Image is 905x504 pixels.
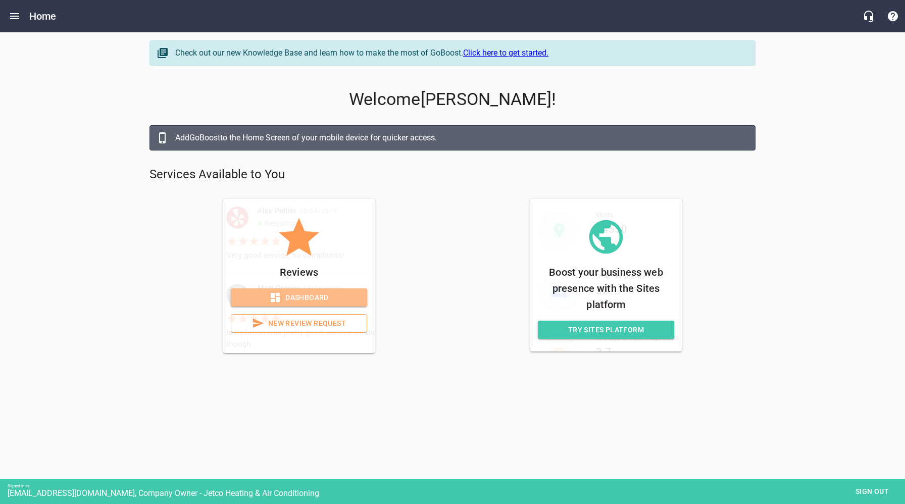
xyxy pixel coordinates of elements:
span: Dashboard [239,291,359,304]
span: Try Sites Platform [546,324,666,336]
span: New Review Request [239,317,359,330]
h6: Home [29,8,57,24]
p: Services Available to You [149,167,756,183]
span: Sign out [851,485,893,498]
button: Live Chat [857,4,881,28]
div: [EMAIL_ADDRESS][DOMAIN_NAME], Company Owner - Jetco Heating & Air Conditioning [8,488,905,498]
button: Support Portal [881,4,905,28]
p: Reviews [231,264,367,280]
a: AddGoBoostto the Home Screen of your mobile device for quicker access. [149,125,756,150]
button: Open drawer [3,4,27,28]
button: Sign out [847,482,897,501]
div: Check out our new Knowledge Base and learn how to make the most of GoBoost. [175,47,745,59]
p: Welcome [PERSON_NAME] ! [149,89,756,110]
p: Boost your business web presence with the Sites platform [538,264,674,313]
a: Try Sites Platform [538,321,674,339]
a: Click here to get started. [463,48,548,58]
div: Signed in as [8,484,905,488]
div: Add GoBoost to the Home Screen of your mobile device for quicker access. [175,132,745,144]
a: New Review Request [231,314,367,333]
a: Dashboard [231,288,367,307]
